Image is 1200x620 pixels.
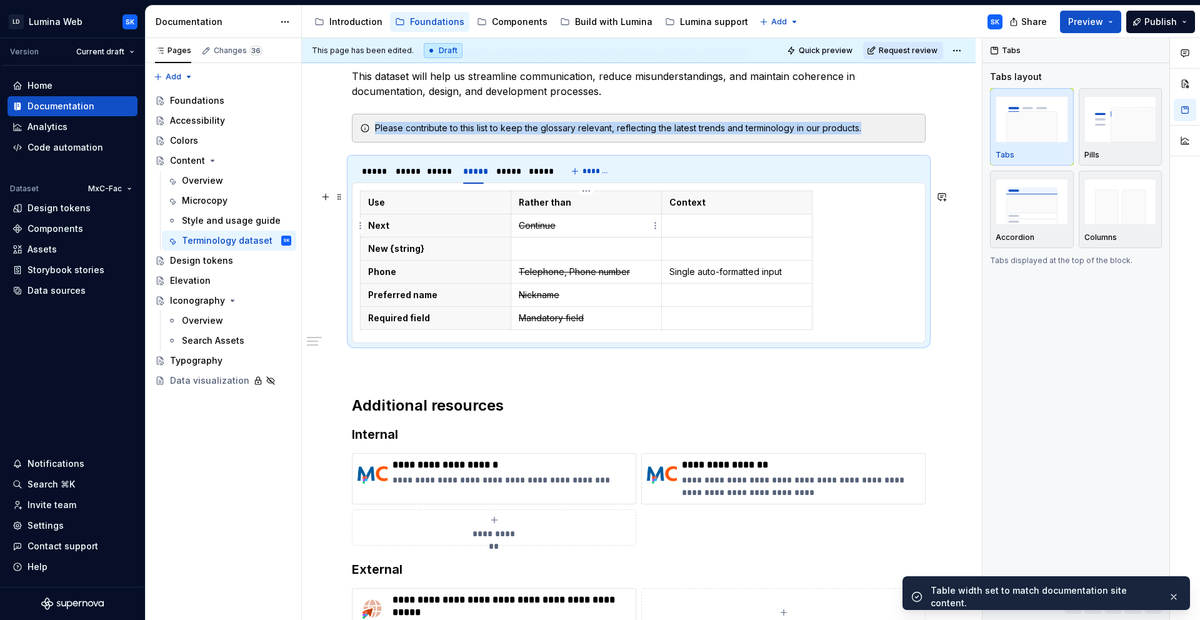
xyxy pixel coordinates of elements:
h2: Additional resources [352,396,926,416]
div: Data visualization [170,374,249,387]
div: Overview [182,314,223,327]
a: Overview [162,171,296,191]
div: Components [27,222,83,235]
div: SK [283,234,290,247]
span: This page has been edited. [312,46,414,56]
div: Contact support [27,540,98,552]
span: Request review [879,46,937,56]
a: Analytics [7,117,137,137]
div: Invite team [27,499,76,511]
span: Share [1021,16,1047,28]
a: Microcopy [162,191,296,211]
div: Documentation [156,16,274,28]
p: Required field [368,312,503,324]
span: Add [771,17,787,27]
img: ef929fa3-7e04-45d0-a76c-1ffdaaf523e3.png [647,459,677,489]
h3: External [352,561,926,578]
button: Add [756,13,802,31]
a: Content [150,151,296,171]
div: Storybook stories [27,264,104,276]
span: Preview [1068,16,1103,28]
div: Page tree [309,9,753,34]
h3: Internal [352,426,926,443]
div: Elevation [170,274,211,287]
button: Current draft [71,43,140,61]
div: Typography [170,354,222,367]
section-item: N - R [360,191,917,335]
div: Draft [424,43,462,58]
div: Tabs layout [990,71,1042,83]
p: Tabs [996,150,1014,160]
div: Search ⌘K [27,478,75,491]
a: Home [7,76,137,96]
div: SK [991,17,999,27]
div: Page tree [150,91,296,391]
button: Help [7,557,137,577]
a: Introduction [309,12,387,32]
div: Code automation [27,141,103,154]
a: Assets [7,239,137,259]
button: placeholderTabs [990,88,1074,166]
p: Columns [1084,232,1117,242]
p: New {string} [368,242,503,255]
div: Style and usage guide [182,214,281,227]
a: Components [7,219,137,239]
div: Foundations [410,16,464,28]
s: Mandatory field [519,312,584,323]
a: Lumina support [660,12,753,32]
div: Please contribute to this list to keep the glossary relevant, reflecting the latest trends and te... [375,122,917,134]
button: Notifications [7,454,137,474]
span: Current draft [76,47,124,57]
span: Publish [1144,16,1177,28]
img: placeholder [1084,179,1157,224]
a: Foundations [390,12,469,32]
div: Analytics [27,121,67,133]
a: Data visualization [150,371,296,391]
div: SK [126,17,134,27]
div: Home [27,79,52,92]
div: Lumina support [680,16,748,28]
img: placeholder [996,96,1068,142]
div: Components [492,16,547,28]
p: Phone [368,266,503,278]
s: Nickname [519,289,559,300]
p: This dataset will help us streamline communication, reduce misunderstandings, and maintain cohere... [352,69,926,99]
a: Typography [150,351,296,371]
p: Single auto-formatted input [669,266,804,278]
p: Context [669,196,804,209]
button: Add [150,68,197,86]
a: Style and usage guide [162,211,296,231]
svg: Supernova Logo [41,597,104,610]
a: Storybook stories [7,260,137,280]
p: Tabs displayed at the top of the block. [990,256,1162,266]
button: Contact support [7,536,137,556]
div: Dataset [10,184,39,194]
span: Quick preview [799,46,852,56]
div: Version [10,47,39,57]
img: placeholder [996,179,1068,224]
div: Foundations [170,94,224,107]
button: Search ⌘K [7,474,137,494]
div: Accessibility [170,114,225,127]
button: Quick preview [783,42,858,59]
div: Iconography [170,294,225,307]
p: Accordion [996,232,1034,242]
div: Notifications [27,457,84,470]
div: Pages [155,46,191,56]
a: Components [472,12,552,32]
div: Content [170,154,205,167]
div: Colors [170,134,198,147]
div: Build with Lumina [575,16,652,28]
span: 36 [249,46,262,56]
div: Lumina Web [29,16,82,28]
a: Documentation [7,96,137,116]
span: Add [166,72,181,82]
a: Colors [150,131,296,151]
a: Terminology datasetSK [162,231,296,251]
div: Help [27,561,47,573]
div: Data sources [27,284,86,297]
a: Accessibility [150,111,296,131]
button: LDLumina WebSK [2,8,142,35]
div: Settings [27,519,64,532]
